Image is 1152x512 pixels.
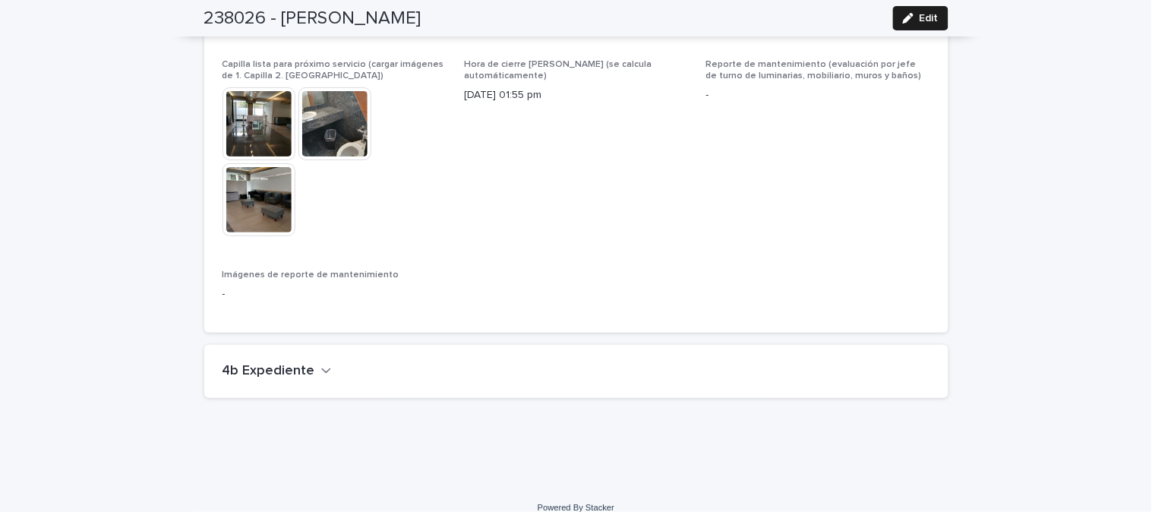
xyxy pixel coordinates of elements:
[464,60,652,80] span: Hora de cierre [PERSON_NAME] (se calcula automáticamente)
[204,8,421,30] h2: 238026 - [PERSON_NAME]
[223,363,332,380] button: 4b Expediente
[223,363,315,380] h2: 4b Expediente
[223,270,399,280] span: Imágenes de reporte de mantenimiento
[538,503,614,512] a: Powered By Stacker
[223,286,447,302] p: -
[706,60,922,80] span: Reporte de mantenimiento (evaluación por jefe de turno de luminarias, mobiliario, muros y baños)
[223,60,444,80] span: Capilla lista para próximo servicio (cargar imágenes de 1. Capilla 2. [GEOGRAPHIC_DATA])
[893,6,948,30] button: Edit
[920,13,939,24] span: Edit
[706,87,930,103] p: -
[464,87,688,103] p: [DATE] 01:55 pm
